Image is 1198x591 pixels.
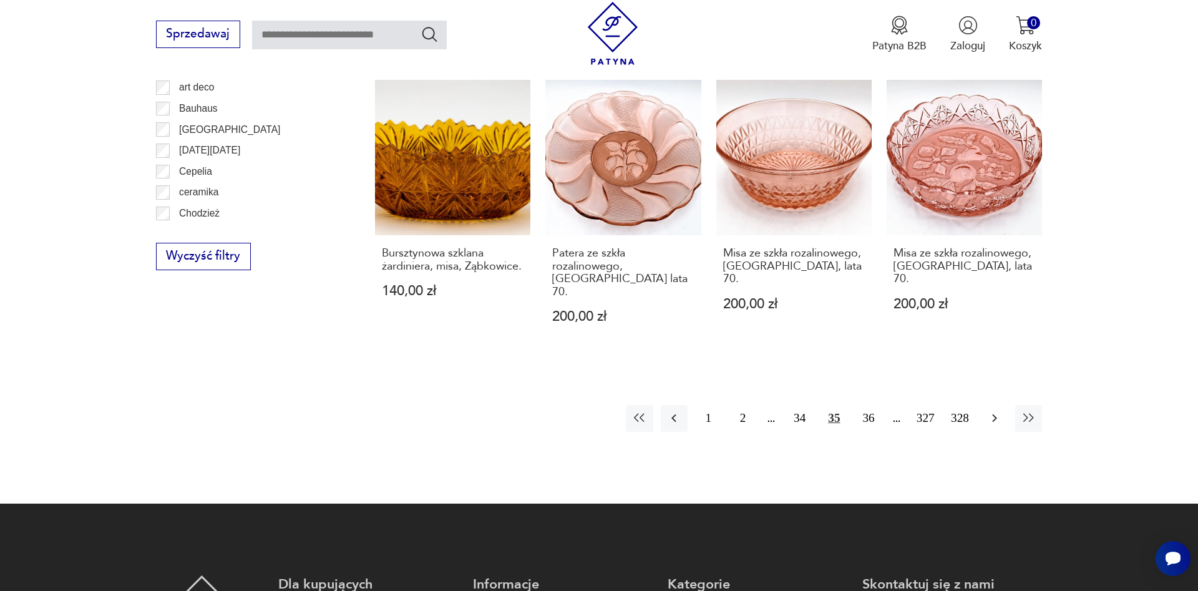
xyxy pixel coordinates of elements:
[179,122,280,138] p: [GEOGRAPHIC_DATA]
[723,247,865,285] h3: Misa ze szkła rozalinowego, [GEOGRAPHIC_DATA], lata 70.
[890,16,909,35] img: Ikona medalu
[552,310,694,323] p: 200,00 zł
[156,30,240,40] a: Sprzedawaj
[179,226,217,242] p: Ćmielów
[872,16,927,53] a: Ikona medaluPatyna B2B
[552,247,694,298] h3: Patera ze szkła rozalinowego, [GEOGRAPHIC_DATA] lata 70.
[887,80,1042,353] a: Misa ze szkła rozalinowego, Polska, lata 70.Misa ze szkła rozalinowego, [GEOGRAPHIC_DATA], lata 7...
[950,16,985,53] button: Zaloguj
[855,405,882,432] button: 36
[723,298,865,311] p: 200,00 zł
[872,16,927,53] button: Patyna B2B
[582,2,645,65] img: Patyna - sklep z meblami i dekoracjami vintage
[179,142,240,159] p: [DATE][DATE]
[421,25,439,43] button: Szukaj
[947,405,973,432] button: 328
[179,164,212,180] p: Cepelia
[382,285,524,298] p: 140,00 zł
[872,39,927,53] p: Patyna B2B
[156,21,240,48] button: Sprzedawaj
[958,16,978,35] img: Ikonka użytkownika
[382,247,524,273] h3: Bursztynowa szklana żardiniera, misa, Ząbkowice.
[894,298,1036,311] p: 200,00 zł
[695,405,722,432] button: 1
[179,205,220,222] p: Chodzież
[729,405,756,432] button: 2
[894,247,1036,285] h3: Misa ze szkła rozalinowego, [GEOGRAPHIC_DATA], lata 70.
[1009,39,1042,53] p: Koszyk
[545,80,701,353] a: Patera ze szkła rozalinowego, Polska lata 70.Patera ze szkła rozalinowego, [GEOGRAPHIC_DATA] lata...
[179,79,214,95] p: art deco
[950,39,985,53] p: Zaloguj
[179,184,218,200] p: ceramika
[1027,16,1040,29] div: 0
[179,100,218,117] p: Bauhaus
[1016,16,1035,35] img: Ikona koszyka
[1156,541,1191,576] iframe: Smartsupp widget button
[786,405,813,432] button: 34
[1009,16,1042,53] button: 0Koszyk
[375,80,530,353] a: Bursztynowa szklana żardiniera, misa, Ząbkowice.Bursztynowa szklana żardiniera, misa, Ząbkowice.1...
[716,80,872,353] a: Misa ze szkła rozalinowego, Polska, lata 70.Misa ze szkła rozalinowego, [GEOGRAPHIC_DATA], lata 7...
[912,405,939,432] button: 327
[821,405,847,432] button: 35
[156,243,251,270] button: Wyczyść filtry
